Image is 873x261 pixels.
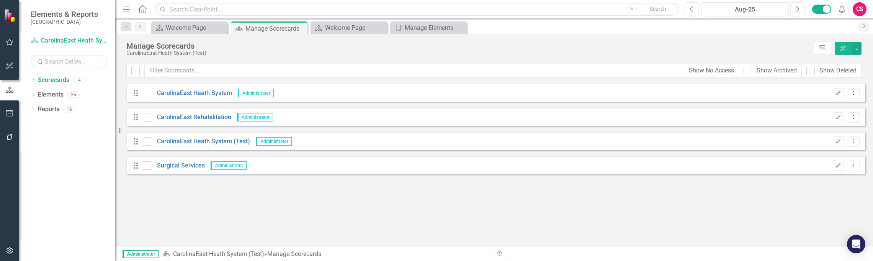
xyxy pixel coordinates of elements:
[4,9,17,22] img: ClearPoint Strategy
[650,6,666,12] span: Search
[847,235,865,253] div: Open Intercom Messenger
[151,113,231,122] a: CarolinaEast Rehabilitation
[123,250,159,258] span: Administrator
[31,36,107,45] a: CarolinaEast Heath System (Test)
[689,66,734,75] div: Show No Access
[151,161,205,170] a: Surgical Services
[211,161,247,170] span: Administrator
[312,23,385,33] a: Welcome Page
[31,10,98,19] span: Elements & Reports
[155,3,679,16] input: Search ClearPoint...
[126,50,810,56] div: CarolinaEast Heath System (Test)
[73,77,85,84] div: 4
[853,2,866,16] button: CS
[153,23,226,33] a: Welcome Page
[757,66,797,75] div: Show Archived
[151,137,250,146] a: CarolinaEast Heath System (Test)
[245,24,306,33] div: Manage Scorecards
[819,66,857,75] div: Show Deleted
[701,2,788,16] button: Aug-25
[151,89,232,98] a: CarolinaEast Heath System
[38,90,64,99] a: Elements
[173,250,264,258] a: CarolinaEast Heath System (Test)
[162,250,488,259] div: » Manage Scorecards
[166,23,226,33] div: Welcome Page
[704,5,786,14] div: Aug-25
[38,105,59,114] a: Reports
[256,137,292,146] span: Administrator
[31,55,107,68] input: Search Below...
[31,19,98,25] small: [GEOGRAPHIC_DATA]
[392,23,465,33] a: Manage Elements
[405,23,465,33] div: Manage Elements
[639,4,677,15] button: Search
[325,23,385,33] div: Welcome Page
[67,92,80,98] div: 25
[38,76,69,85] a: Scorecards
[144,64,671,78] input: Filter Scorecards...
[238,89,274,97] span: Administrator
[237,113,273,121] span: Administrator
[126,42,810,50] div: Manage Scorecards
[63,106,75,112] div: 16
